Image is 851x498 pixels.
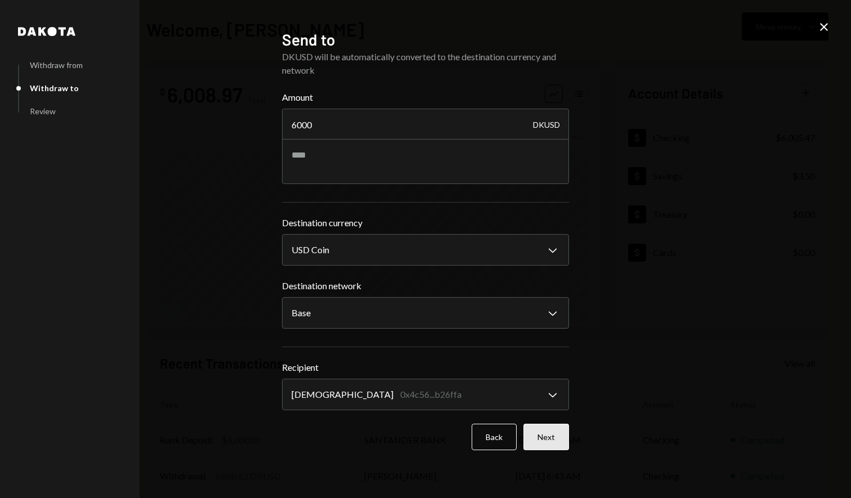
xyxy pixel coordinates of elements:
label: Destination currency [282,216,569,230]
div: 0x4c56...b26ffa [400,388,462,401]
div: DKUSD will be automatically converted to the destination currency and network [282,50,569,77]
label: Recipient [282,361,569,374]
button: Back [472,424,517,450]
button: Destination network [282,297,569,329]
div: Withdraw to [30,83,79,93]
div: DKUSD [533,109,560,140]
input: Enter amount [282,109,569,140]
label: Amount [282,91,569,104]
button: Next [523,424,569,450]
button: Destination currency [282,234,569,266]
h2: Send to [282,29,569,51]
label: Destination network [282,279,569,293]
div: Review [30,106,56,116]
div: Withdraw from [30,60,83,70]
button: Recipient [282,379,569,410]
